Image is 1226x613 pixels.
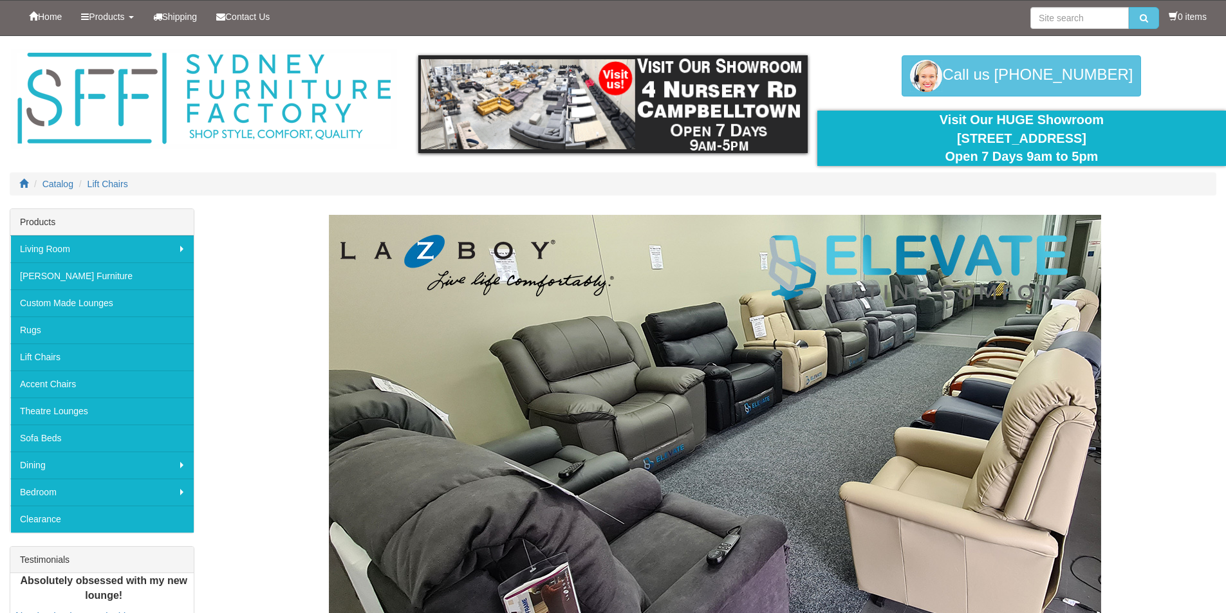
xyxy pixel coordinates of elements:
[418,55,808,153] img: showroom.gif
[10,506,194,533] a: Clearance
[10,398,194,425] a: Theatre Lounges
[10,209,194,235] div: Products
[225,12,270,22] span: Contact Us
[10,316,194,343] a: Rugs
[19,1,71,33] a: Home
[11,49,397,149] img: Sydney Furniture Factory
[144,1,207,33] a: Shipping
[10,262,194,289] a: [PERSON_NAME] Furniture
[10,235,194,262] a: Living Room
[1169,10,1207,23] li: 0 items
[88,179,128,189] a: Lift Chairs
[38,12,62,22] span: Home
[10,425,194,452] a: Sofa Beds
[42,179,73,189] a: Catalog
[10,371,194,398] a: Accent Chairs
[207,1,279,33] a: Contact Us
[1030,7,1129,29] input: Site search
[10,547,194,573] div: Testimonials
[89,12,124,22] span: Products
[20,575,187,601] b: Absolutely obsessed with my new lounge!
[10,452,194,479] a: Dining
[71,1,143,33] a: Products
[827,111,1216,166] div: Visit Our HUGE Showroom [STREET_ADDRESS] Open 7 Days 9am to 5pm
[162,12,198,22] span: Shipping
[10,289,194,316] a: Custom Made Lounges
[10,479,194,506] a: Bedroom
[10,343,194,371] a: Lift Chairs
